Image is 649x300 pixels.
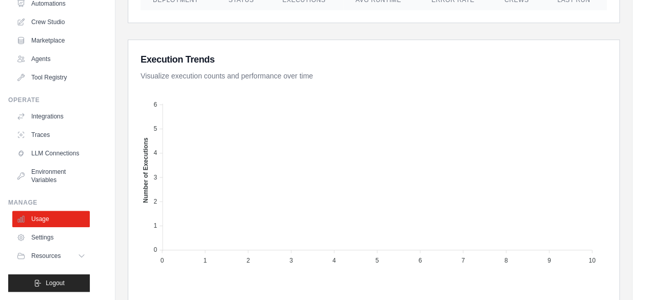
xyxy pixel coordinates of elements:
text: Number of Executions [142,137,149,203]
a: LLM Connections [12,145,90,162]
tspan: 4 [332,257,336,264]
a: Agents [12,51,90,67]
a: Integrations [12,108,90,125]
tspan: 8 [504,257,508,264]
tspan: 2 [153,198,157,205]
tspan: 0 [153,246,157,253]
tspan: 5 [376,257,379,264]
a: Environment Variables [12,164,90,188]
tspan: 9 [547,257,551,264]
tspan: 6 [418,257,422,264]
span: Logout [46,279,65,287]
tspan: 3 [153,174,157,181]
tspan: 2 [246,257,250,264]
a: Crew Studio [12,14,90,30]
span: Resources [31,252,61,260]
a: Settings [12,229,90,246]
tspan: 0 [161,257,164,264]
p: Visualize execution counts and performance over time [141,71,607,81]
tspan: 6 [153,101,157,108]
a: Tool Registry [12,69,90,86]
tspan: 3 [289,257,293,264]
div: Operate [8,96,90,104]
tspan: 1 [203,257,207,264]
tspan: 5 [153,125,157,132]
button: Logout [8,274,90,292]
a: Traces [12,127,90,143]
tspan: 1 [153,222,157,229]
a: Usage [12,211,90,227]
div: Manage [8,198,90,207]
tspan: 7 [461,257,465,264]
tspan: 10 [588,257,596,264]
a: Marketplace [12,32,90,49]
h3: Execution Trends [141,52,607,67]
tspan: 4 [153,149,157,156]
button: Resources [12,248,90,264]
